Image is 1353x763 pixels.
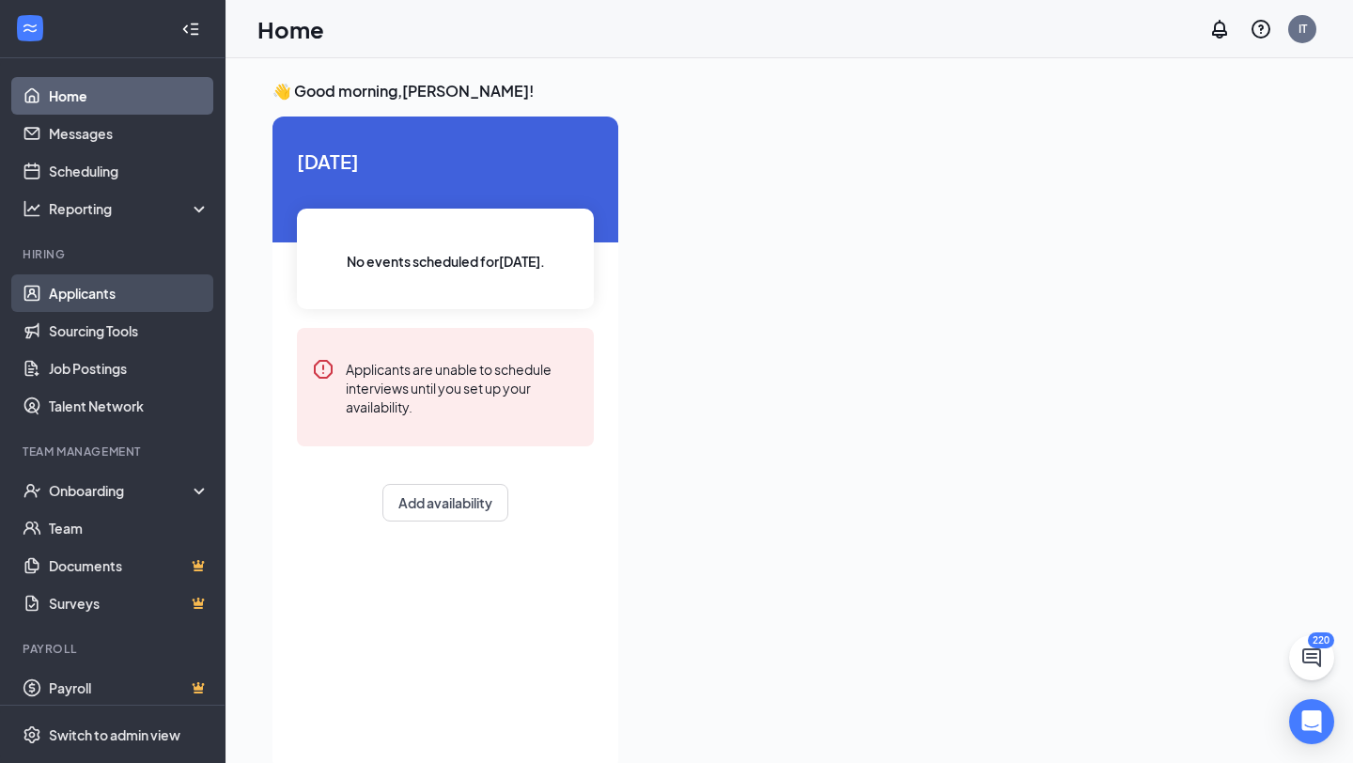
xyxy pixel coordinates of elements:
h3: 👋 Good morning, [PERSON_NAME] ! [272,81,1306,101]
svg: UserCheck [23,481,41,500]
div: Payroll [23,641,206,657]
div: Hiring [23,246,206,262]
a: Scheduling [49,152,210,190]
div: Team Management [23,444,206,459]
a: Sourcing Tools [49,312,210,350]
div: Open Intercom Messenger [1289,699,1334,744]
div: Reporting [49,199,210,218]
div: IT [1299,21,1307,37]
button: Add availability [382,484,508,522]
svg: QuestionInfo [1250,18,1272,40]
svg: Notifications [1208,18,1231,40]
div: Onboarding [49,481,194,500]
a: DocumentsCrown [49,547,210,584]
div: Applicants are unable to schedule interviews until you set up your availability. [346,358,579,416]
svg: Collapse [181,20,200,39]
a: SurveysCrown [49,584,210,622]
div: Switch to admin view [49,725,180,744]
svg: ChatActive [1300,646,1323,669]
svg: Settings [23,725,41,744]
a: PayrollCrown [49,669,210,707]
svg: WorkstreamLogo [21,19,39,38]
a: Team [49,509,210,547]
span: No events scheduled for [DATE] . [347,251,545,272]
h1: Home [257,13,324,45]
a: Home [49,77,210,115]
a: Applicants [49,274,210,312]
a: Messages [49,115,210,152]
svg: Analysis [23,199,41,218]
a: Job Postings [49,350,210,387]
svg: Error [312,358,334,381]
span: [DATE] [297,147,594,176]
a: Talent Network [49,387,210,425]
button: ChatActive [1289,635,1334,680]
div: 220 [1308,632,1334,648]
